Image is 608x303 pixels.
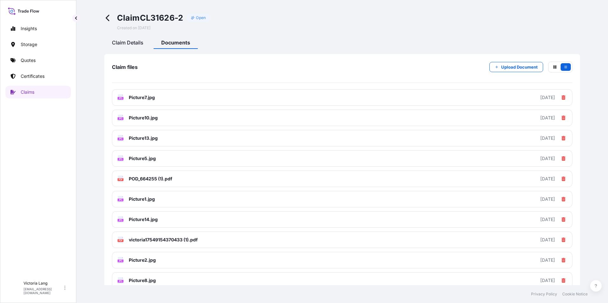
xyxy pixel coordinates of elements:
span: Documents [161,39,190,46]
p: Certificates [21,73,45,79]
a: Privacy Policy [531,292,557,297]
text: JPG [119,97,122,99]
p: Insights [21,25,37,32]
p: Quotes [21,57,36,64]
a: Insights [5,22,71,35]
p: Open [196,15,206,20]
span: Claim files [112,64,138,70]
div: [DATE] [540,155,555,162]
span: [DATE] [138,25,150,30]
a: PDFvictoria17549154370433 (1).pdf[DATE] [112,232,572,248]
text: JPG [119,280,122,282]
button: Upload Document [489,62,543,72]
span: Claim Details [112,39,143,46]
a: JPGPicture8.jpg[DATE] [112,272,572,289]
text: PDF [119,178,123,181]
div: [DATE] [540,135,555,141]
span: Created on [117,25,150,30]
a: Quotes [5,54,71,67]
text: JPG [119,158,122,160]
p: Storage [21,41,37,48]
div: [DATE] [540,216,555,223]
p: Claims [21,89,34,95]
a: JPGPicture7.jpg[DATE] [112,89,572,106]
span: victoria17549154370433 (1).pdf [129,237,198,243]
a: JPGPicture2.jpg[DATE] [112,252,572,268]
div: [DATE] [540,237,555,243]
span: Picture7.jpg [129,94,155,101]
text: JPG [119,260,122,262]
a: JPGPicture10.jpg[DATE] [112,110,572,126]
div: [DATE] [540,176,555,182]
span: Picture10.jpg [129,115,158,121]
span: V [13,285,17,291]
div: [DATE] [540,115,555,121]
a: JPGPicture13.jpg[DATE] [112,130,572,146]
span: Picture14.jpg [129,216,158,223]
a: JPGPicture14.jpg[DATE] [112,211,572,228]
span: Picture2.jpg [129,257,156,263]
span: Picture13.jpg [129,135,158,141]
a: Storage [5,38,71,51]
p: [EMAIL_ADDRESS][DOMAIN_NAME] [24,287,63,295]
text: JPG [119,138,122,140]
text: JPG [119,118,122,120]
span: Picture1.jpg [129,196,155,202]
a: JPGPicture1.jpg[DATE] [112,191,572,207]
text: JPG [119,199,122,201]
div: [DATE] [540,257,555,263]
span: Claim CL31626-2 [117,13,183,23]
a: Certificates [5,70,71,83]
div: [DATE] [540,196,555,202]
a: JPGPicture5.jpg[DATE] [112,150,572,167]
span: Picture5.jpg [129,155,156,162]
text: JPG [119,219,122,221]
a: PDFPOD_664255 (1).pdf[DATE] [112,171,572,187]
div: [DATE] [540,94,555,101]
span: Picture8.jpg [129,277,156,284]
a: Claims [5,86,71,98]
text: PDF [119,239,123,242]
p: Victoria Lang [24,281,63,286]
a: Cookie Notice [562,292,588,297]
p: Upload Document [501,64,538,70]
div: [DATE] [540,277,555,284]
span: POD_664255 (1).pdf [129,176,172,182]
